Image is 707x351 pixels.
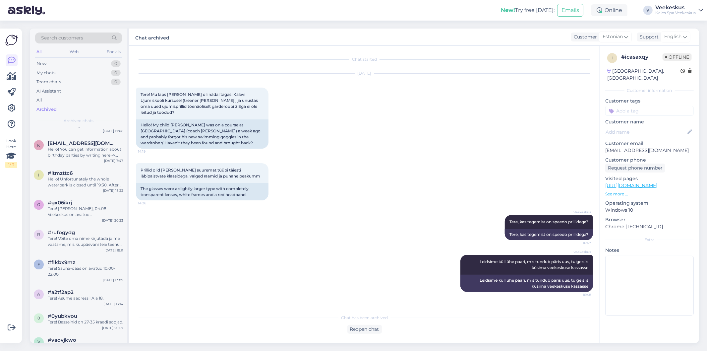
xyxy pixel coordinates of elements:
[663,53,692,61] span: Offline
[35,47,43,56] div: All
[64,118,93,124] span: Archived chats
[603,33,623,40] span: Estonian
[37,143,40,148] span: k
[460,275,593,292] div: Leidsime küll ühe paari, mis tundub päris uus, tulge siis küsima veekeskuse kassasse
[38,173,39,177] span: i
[102,218,123,223] div: [DATE] 20:23
[605,247,694,254] p: Notes
[136,119,268,149] div: Hello! My child [PERSON_NAME] was on a course at [GEOGRAPHIC_DATA] (coach [PERSON_NAME]) a week a...
[566,292,591,297] span: 16:48
[606,128,686,136] input: Add name
[104,248,123,253] div: [DATE] 18:11
[48,230,75,236] span: #rufogydg
[103,278,123,283] div: [DATE] 13:09
[48,266,123,278] div: Tere! Sauna-oaas on avatud 10:00-22:00.
[341,315,388,321] span: Chat has been archived
[37,202,40,207] span: g
[138,201,163,206] span: 14:26
[141,168,260,178] span: Prillid olid [PERSON_NAME] suuremat tüüpi täiesti läbipaistvate klaasidega, valged raamid ja puna...
[605,140,694,147] p: Customer email
[37,262,40,267] span: f
[621,53,663,61] div: # icasaxqy
[605,157,694,164] p: Customer phone
[135,33,169,41] label: Chat archived
[655,5,703,16] a: VeekeskusKales Spa Veekeskus
[36,79,61,85] div: Team chats
[136,70,593,76] div: [DATE]
[136,183,268,200] div: The glasses were a slightly larger type with completely transparent lenses, white frames and a re...
[655,5,696,10] div: Veekeskus
[104,158,123,163] div: [DATE] 7:47
[605,88,694,94] div: Customer information
[505,229,593,240] div: Tere, kas tegemist on speedo prillidega?
[48,337,76,343] span: #vaovjkwo
[605,223,694,230] p: Chrome [TECHNICAL_ID]
[106,47,122,56] div: Socials
[48,206,123,218] div: Tere! [PERSON_NAME], 04.08 – Veekeskus on avatud tavakülastajatele, kuid [PERSON_NAME] 09.00–13.0...
[566,249,591,254] span: Veekeskus
[607,68,680,82] div: [GEOGRAPHIC_DATA], [GEOGRAPHIC_DATA]
[48,170,73,176] span: #itmzttc6
[36,88,61,95] div: AI Assistant
[37,292,40,297] span: a
[37,316,40,321] span: 0
[605,118,694,125] p: Customer name
[605,216,694,223] p: Browser
[605,191,694,197] p: See more ...
[103,188,123,193] div: [DATE] 13:22
[605,200,694,207] p: Operating system
[37,232,40,237] span: r
[605,237,694,243] div: Extra
[69,47,80,56] div: Web
[41,35,83,41] span: Search customers
[571,34,597,40] div: Customer
[566,210,591,215] span: Veekeskus
[612,55,613,60] span: i
[141,92,259,115] span: Tere! Mu laps [PERSON_NAME] oli nädal tagasi Kalevi Ujumiskooli kursusel (treener [PERSON_NAME] )...
[48,236,123,248] div: Tere! Võite oma nime kirjutada ja me vaatame, mis kuupäevani teie teenus kehtib.
[111,79,121,85] div: 0
[605,182,657,188] a: [URL][DOMAIN_NAME]
[48,290,74,296] span: #a2tf2ap2
[557,4,583,17] button: Emails
[5,34,18,46] img: Askly Logo
[605,175,694,182] p: Visited pages
[509,219,588,224] span: Tere, kas tegemist on speedo prillidega?
[111,60,121,67] div: 0
[605,207,694,214] p: Windows 10
[36,70,55,76] div: My chats
[111,70,121,76] div: 0
[501,6,555,14] div: Try free [DATE]:
[48,200,72,206] span: #gx06ikrj
[655,10,696,16] div: Kales Spa Veekeskus
[48,146,123,158] div: Hello! You can get information about birthday parties by writing here -> [EMAIL_ADDRESS][DOMAIN_N...
[591,4,627,16] div: Online
[605,106,694,116] input: Add a tag
[480,259,589,270] span: Leidsime küll ühe paari, mis tundub päris uus, tulge siis küsima veekeskuse kassasse
[102,325,123,330] div: [DATE] 20:57
[48,319,123,325] div: Tere! Basseinid on 27-35 kraadi soojad.
[48,296,123,302] div: Tere! Asume aadressil Aia 18.
[605,147,694,154] p: [EMAIL_ADDRESS][DOMAIN_NAME]
[347,325,382,334] div: Reopen chat
[5,138,17,168] div: Look Here
[637,34,659,40] div: Support
[48,260,75,266] span: #flkbx9mz
[103,128,123,133] div: [DATE] 17:08
[605,98,694,105] p: Customer tags
[36,106,57,113] div: Archived
[48,176,123,188] div: Hello! Unfortunately the whole waterpark is closed until 19:30. After that you can use saunas as ...
[605,164,665,173] div: Request phone number
[36,97,42,104] div: All
[136,56,593,62] div: Chat started
[643,6,653,15] div: V
[501,7,515,13] b: New!
[37,340,40,345] span: v
[48,314,77,319] span: #0yubkvou
[36,60,46,67] div: New
[664,33,681,40] span: English
[138,149,163,154] span: 14:19
[48,140,117,146] span: klaraantropova@mail.ru
[566,241,591,246] span: 16:47
[5,162,17,168] div: 1 / 3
